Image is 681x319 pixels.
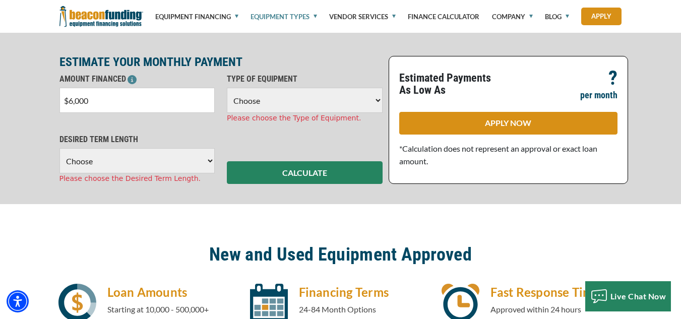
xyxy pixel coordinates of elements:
button: Live Chat Now [585,281,671,311]
input: $ [59,88,215,113]
a: APPLY NOW [399,112,617,135]
button: CALCULATE [227,161,383,184]
div: Please choose the Desired Term Length. [59,173,215,184]
p: ESTIMATE YOUR MONTHLY PAYMENT [59,56,383,68]
p: DESIRED TERM LENGTH [59,134,215,146]
p: Estimated Payments As Low As [399,72,503,96]
h4: Fast Response Time [490,284,622,301]
p: per month [580,89,617,101]
p: Starting at 10,000 - 500,000+ [107,303,239,315]
div: Please choose the Type of Equipment. [227,113,383,123]
h4: Financing Terms [299,284,430,301]
p: AMOUNT FINANCED [59,73,215,85]
p: TYPE OF EQUIPMENT [227,73,383,85]
span: Approved within 24 hours [490,304,581,314]
h2: New and Used Equipment Approved [59,243,622,266]
span: *Calculation does not represent an approval or exact loan amount. [399,144,597,166]
h4: Loan Amounts [107,284,239,301]
span: Live Chat Now [610,291,666,301]
a: Apply [581,8,622,25]
span: 24-84 Month Options [299,304,376,314]
p: ? [608,72,617,84]
div: Accessibility Menu [7,290,29,312]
